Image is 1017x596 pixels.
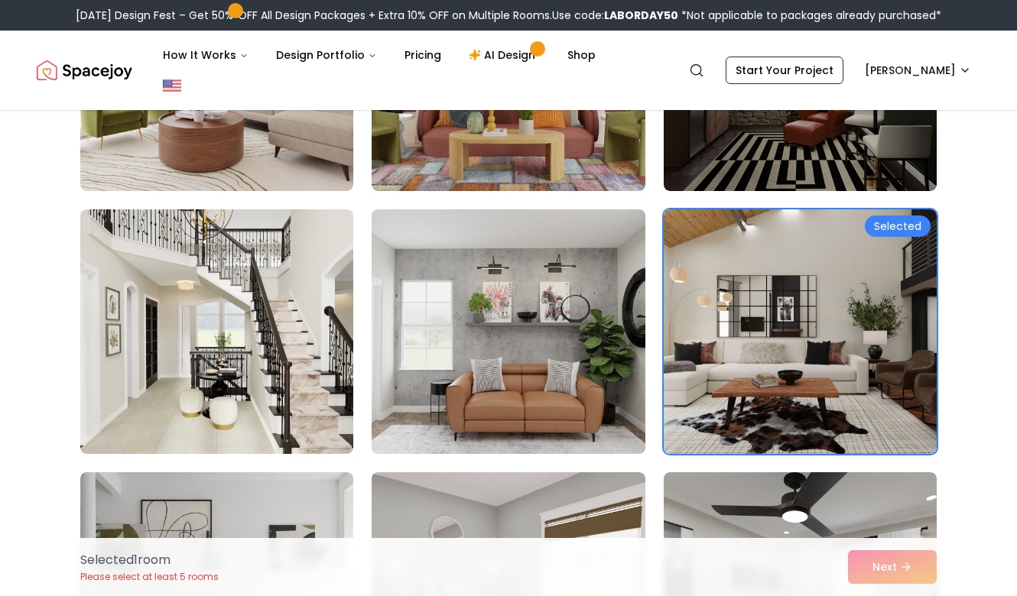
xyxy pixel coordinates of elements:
button: [PERSON_NAME] [856,57,980,84]
a: Start Your Project [726,57,843,84]
img: Spacejoy Logo [37,55,132,86]
button: Design Portfolio [264,40,389,70]
img: Room room-4 [80,209,353,454]
img: United States [163,76,181,95]
p: Selected 1 room [80,551,219,569]
button: How It Works [151,40,261,70]
nav: Main [151,40,608,70]
div: Selected [865,215,931,237]
img: Room room-5 [365,203,651,460]
a: AI Design [457,40,552,70]
a: Shop [555,40,608,70]
div: [DATE] Design Fest – Get 50% OFF All Design Packages + Extra 10% OFF on Multiple Rooms. [76,8,941,23]
span: *Not applicable to packages already purchased* [678,8,941,23]
span: Use code: [552,8,678,23]
a: Spacejoy [37,55,132,86]
p: Please select at least 5 rooms [80,571,219,583]
b: LABORDAY50 [604,8,678,23]
a: Pricing [392,40,453,70]
nav: Global [37,31,980,110]
img: Room room-6 [664,209,937,454]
